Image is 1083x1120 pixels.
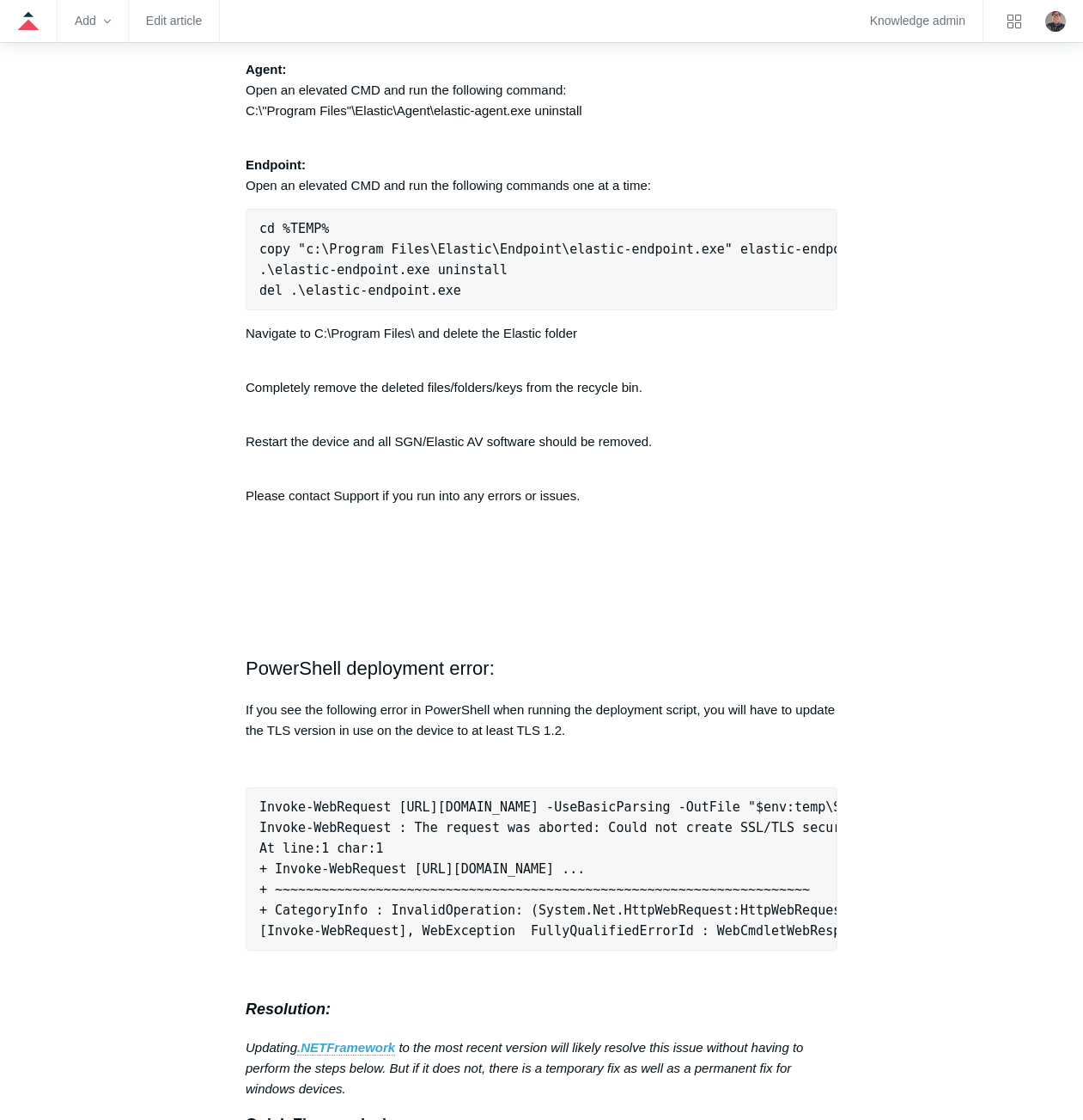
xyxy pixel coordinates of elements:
strong: Endpoint: [246,157,306,172]
p: Restart the device and all SGN/Elastic AV software should be removed. [246,411,837,473]
zd-hc-trigger: Click your profile icon to open the profile menu [1045,11,1066,32]
p: If you see the following error in PowerShell when running the deployment script, you will have to... [246,700,837,741]
em: Resolution: [246,1001,331,1018]
p: Completely remove the deleted files/folders/keys from the recycle bin. [246,357,837,398]
a: Knowledge admin [870,16,965,26]
p: Please contact Support if you run into any errors or issues. [246,486,837,506]
em: Updating [246,1040,297,1055]
a: .NETFramework [297,1040,395,1056]
p: Open an elevated CMD and run the following commands one at a time: [246,134,837,196]
a: Edit article [146,16,202,26]
pre: Invoke-WebRequest [URL][DOMAIN_NAME] -UseBasicParsing -OutFile "$env:temp\SGNConnect_Latest.exe" ... [246,787,837,951]
pre: cd %TEMP% copy "c:\Program Files\Elastic\Endpoint\elastic-endpoint.exe" elastic-endpoint.exe .\el... [246,209,837,310]
strong: Agent: [246,62,287,77]
p: Navigate to C:\Program Files\ and delete the Elastic folder [246,323,837,344]
h2: PowerShell deployment error: [246,653,837,683]
zd-hc-trigger: Add [75,16,111,26]
img: user avatar [1045,11,1066,32]
em: to the most recent version will likely resolve this issue without having to perform the steps bel... [246,1040,803,1096]
p: Open an elevated CMD and run the following command: C:\"Program Files"\Elastic\Agent\elastic-agen... [246,59,837,121]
